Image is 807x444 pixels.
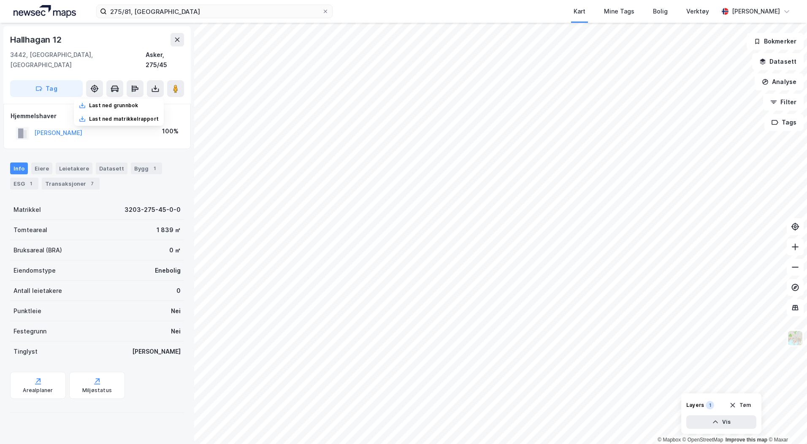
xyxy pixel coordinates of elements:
[732,6,780,16] div: [PERSON_NAME]
[107,5,322,18] input: Søk på adresse, matrikkel, gårdeiere, leietakere eller personer
[686,402,704,409] div: Layers
[14,326,46,336] div: Festegrunn
[10,80,83,97] button: Tag
[14,5,76,18] img: logo.a4113a55bc3d86da70a041830d287a7e.svg
[10,33,63,46] div: Hallhagan 12
[89,116,159,122] div: Last ned matrikkelrapport
[150,164,159,173] div: 1
[787,330,803,346] img: Z
[747,33,804,50] button: Bokmerker
[14,225,47,235] div: Tomteareal
[10,162,28,174] div: Info
[42,178,100,190] div: Transaksjoner
[686,415,756,429] button: Vis
[14,306,41,316] div: Punktleie
[764,114,804,131] button: Tags
[14,347,38,357] div: Tinglyst
[157,225,181,235] div: 1 839 ㎡
[89,102,138,109] div: Last ned grunnbok
[14,205,41,215] div: Matrikkel
[56,162,92,174] div: Leietakere
[11,111,184,121] div: Hjemmelshaver
[10,178,38,190] div: ESG
[10,50,146,70] div: 3442, [GEOGRAPHIC_DATA], [GEOGRAPHIC_DATA]
[765,403,807,444] iframe: Chat Widget
[82,387,112,394] div: Miljøstatus
[752,53,804,70] button: Datasett
[726,437,767,443] a: Improve this map
[755,73,804,90] button: Analyse
[724,398,756,412] button: Tøm
[31,162,52,174] div: Eiere
[176,286,181,296] div: 0
[88,179,96,188] div: 7
[653,6,668,16] div: Bolig
[765,403,807,444] div: Kontrollprogram for chat
[131,162,162,174] div: Bygg
[14,265,56,276] div: Eiendomstype
[574,6,585,16] div: Kart
[169,245,181,255] div: 0 ㎡
[132,347,181,357] div: [PERSON_NAME]
[14,245,62,255] div: Bruksareal (BRA)
[686,6,709,16] div: Verktøy
[682,437,723,443] a: OpenStreetMap
[23,387,53,394] div: Arealplaner
[27,179,35,188] div: 1
[146,50,184,70] div: Asker, 275/45
[658,437,681,443] a: Mapbox
[155,265,181,276] div: Enebolig
[171,306,181,316] div: Nei
[604,6,634,16] div: Mine Tags
[706,401,714,409] div: 1
[171,326,181,336] div: Nei
[14,286,62,296] div: Antall leietakere
[125,205,181,215] div: 3203-275-45-0-0
[162,126,179,136] div: 100%
[96,162,127,174] div: Datasett
[763,94,804,111] button: Filter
